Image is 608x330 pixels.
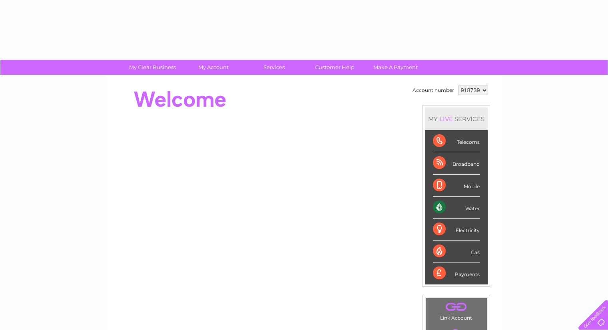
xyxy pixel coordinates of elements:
a: Make A Payment [363,60,429,75]
a: Customer Help [302,60,368,75]
div: Payments [433,262,480,284]
div: LIVE [438,115,455,123]
a: My Account [180,60,246,75]
div: Broadband [433,152,480,174]
td: Link Account [425,298,487,323]
a: My Clear Business [120,60,185,75]
a: . [428,300,485,314]
td: Account number [411,83,456,97]
div: Electricity [433,219,480,241]
div: Telecoms [433,130,480,152]
div: Gas [433,241,480,262]
div: Water [433,197,480,219]
div: MY SERVICES [425,107,488,130]
a: Services [241,60,307,75]
div: Mobile [433,175,480,197]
